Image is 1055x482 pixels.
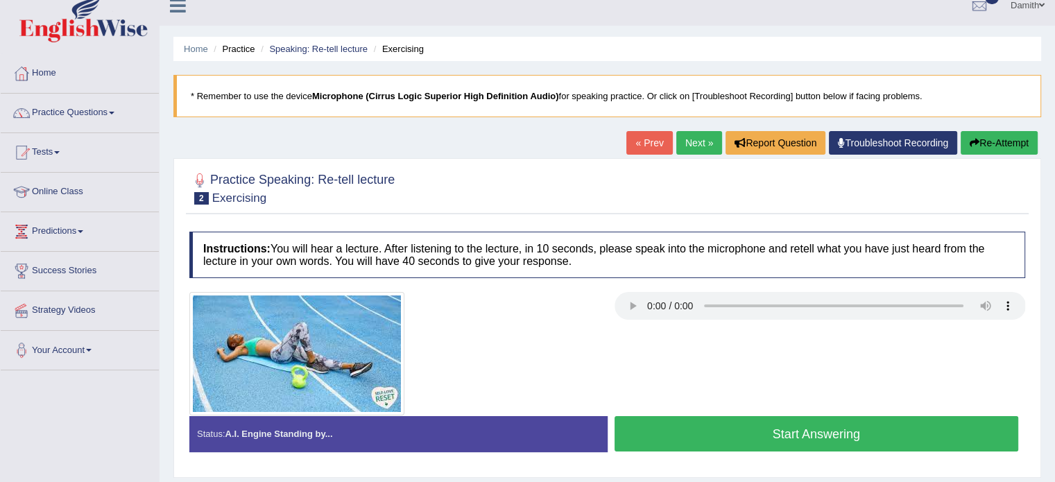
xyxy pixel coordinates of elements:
[829,131,957,155] a: Troubleshoot Recording
[626,131,672,155] a: « Prev
[210,42,255,55] li: Practice
[312,91,559,101] b: Microphone (Cirrus Logic Superior High Definition Audio)
[370,42,424,55] li: Exercising
[1,54,159,89] a: Home
[676,131,722,155] a: Next »
[173,75,1041,117] blockquote: * Remember to use the device for speaking practice. Or click on [Troubleshoot Recording] button b...
[269,44,368,54] a: Speaking: Re-tell lecture
[1,252,159,286] a: Success Stories
[189,416,608,451] div: Status:
[961,131,1038,155] button: Re-Attempt
[1,133,159,168] a: Tests
[726,131,825,155] button: Report Question
[1,94,159,128] a: Practice Questions
[1,291,159,326] a: Strategy Videos
[1,331,159,365] a: Your Account
[1,173,159,207] a: Online Class
[225,429,332,439] strong: A.I. Engine Standing by...
[194,192,209,205] span: 2
[203,243,271,255] b: Instructions:
[189,170,395,205] h2: Practice Speaking: Re-tell lecture
[184,44,208,54] a: Home
[615,416,1019,451] button: Start Answering
[1,212,159,247] a: Predictions
[189,232,1025,278] h4: You will hear a lecture. After listening to the lecture, in 10 seconds, please speak into the mic...
[212,191,266,205] small: Exercising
